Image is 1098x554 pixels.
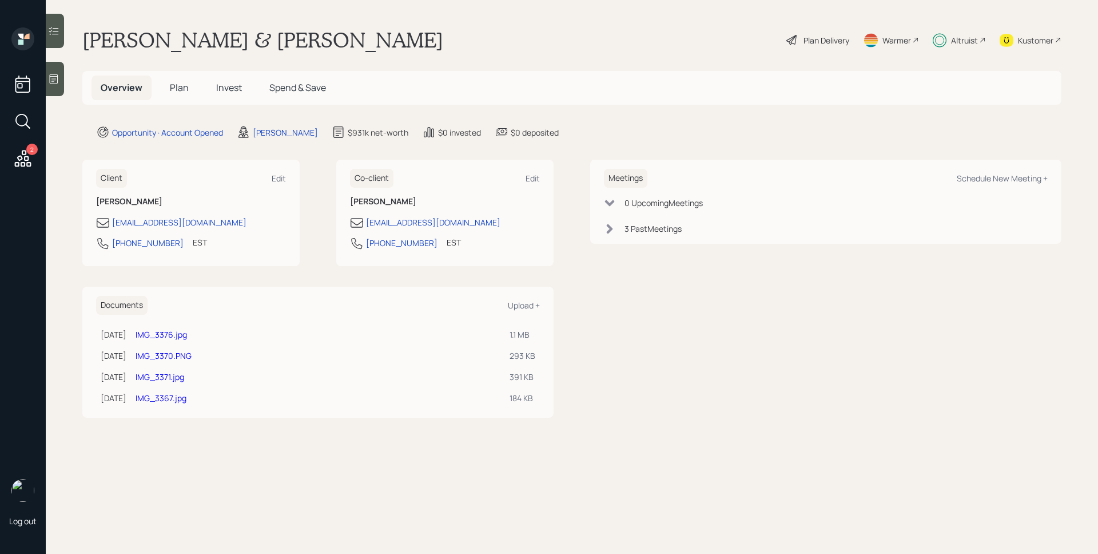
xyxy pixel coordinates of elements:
div: 0 Upcoming Meeting s [624,197,703,209]
div: [DATE] [101,371,126,383]
div: Schedule New Meeting + [957,173,1048,184]
div: 3 Past Meeting s [624,223,682,235]
div: Log out [9,516,37,527]
h6: [PERSON_NAME] [350,197,540,207]
div: [DATE] [101,350,126,362]
div: 1.1 MB [510,329,535,341]
div: [PERSON_NAME] [253,126,318,138]
div: [DATE] [101,392,126,404]
div: 391 KB [510,371,535,383]
span: Invest [216,81,242,94]
div: Upload + [508,300,540,311]
a: IMG_3371.jpg [136,371,184,382]
div: 293 KB [510,350,535,362]
div: EST [193,236,207,248]
div: Edit [272,173,286,184]
div: Plan Delivery [803,34,849,46]
div: [EMAIL_ADDRESS][DOMAIN_NAME] [366,216,500,228]
div: $0 deposited [511,126,559,138]
div: [PHONE_NUMBER] [112,237,184,249]
div: EST [447,236,461,248]
div: Edit [526,173,540,184]
h6: Client [96,169,127,188]
div: $931k net-worth [348,126,408,138]
div: Altruist [951,34,978,46]
span: Spend & Save [269,81,326,94]
h1: [PERSON_NAME] & [PERSON_NAME] [82,27,443,53]
h6: Meetings [604,169,647,188]
h6: Co-client [350,169,393,188]
div: [EMAIL_ADDRESS][DOMAIN_NAME] [112,216,246,228]
a: IMG_3376.jpg [136,329,187,340]
a: IMG_3367.jpg [136,393,186,403]
div: 2 [26,144,38,155]
div: $0 invested [438,126,481,138]
div: 184 KB [510,392,535,404]
span: Overview [101,81,142,94]
h6: Documents [96,296,148,315]
div: [DATE] [101,329,126,341]
span: Plan [170,81,189,94]
a: IMG_3370.PNG [136,350,192,361]
div: [PHONE_NUMBER] [366,237,437,249]
div: Opportunity · Account Opened [112,126,223,138]
div: Kustomer [1018,34,1053,46]
h6: [PERSON_NAME] [96,197,286,207]
div: Warmer [882,34,911,46]
img: james-distasi-headshot.png [11,479,34,502]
